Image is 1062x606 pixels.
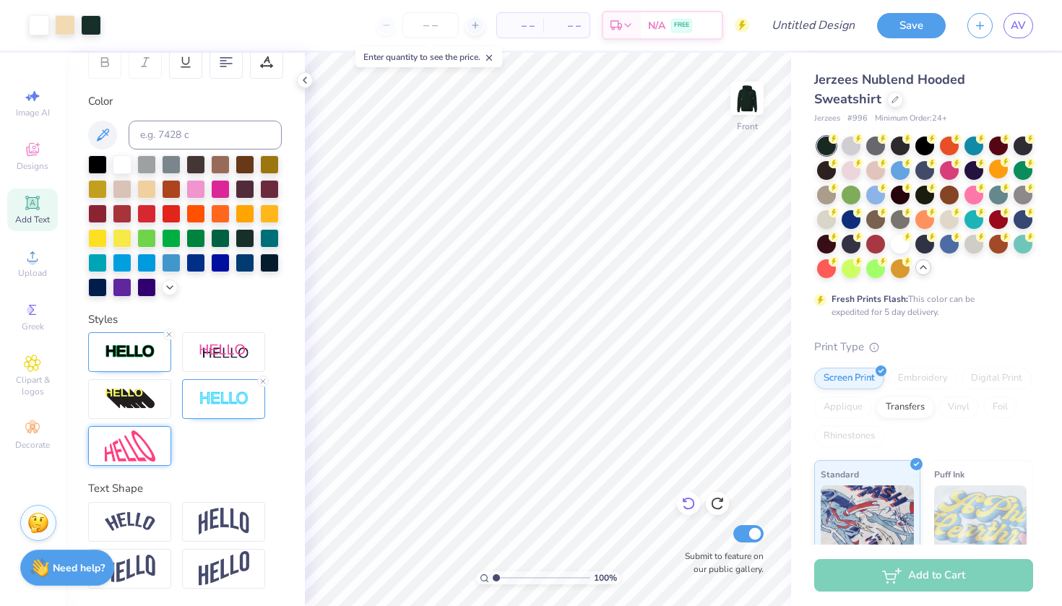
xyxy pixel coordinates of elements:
[199,391,249,407] img: Negative Space
[760,11,866,40] input: Untitled Design
[105,555,155,583] img: Flag
[821,485,914,558] img: Standard
[733,84,761,113] img: Front
[876,397,934,418] div: Transfers
[105,344,155,360] img: Stroke
[199,551,249,586] img: Rise
[814,368,884,389] div: Screen Print
[88,311,282,328] div: Styles
[934,467,964,482] span: Puff Ink
[814,397,872,418] div: Applique
[16,107,50,118] span: Image AI
[962,368,1032,389] div: Digital Print
[88,480,282,497] div: Text Shape
[814,71,965,108] span: Jerzees Nublend Hooded Sweatshirt
[18,267,47,279] span: Upload
[199,343,249,361] img: Shadow
[1011,17,1026,34] span: AV
[847,113,868,125] span: # 996
[199,508,249,535] img: Arch
[814,113,840,125] span: Jerzees
[674,20,689,30] span: FREE
[938,397,979,418] div: Vinyl
[88,93,282,110] div: Color
[832,293,1009,319] div: This color can be expedited for 5 day delivery.
[594,571,617,584] span: 100 %
[875,113,947,125] span: Minimum Order: 24 +
[22,321,44,332] span: Greek
[814,425,884,447] div: Rhinestones
[105,430,155,462] img: Free Distort
[15,439,50,451] span: Decorate
[129,121,282,150] input: e.g. 7428 c
[105,388,155,411] img: 3d Illusion
[7,374,58,397] span: Clipart & logos
[355,47,502,67] div: Enter quantity to see the price.
[821,467,859,482] span: Standard
[648,18,665,33] span: N/A
[677,550,764,576] label: Submit to feature on our public gallery.
[1003,13,1033,38] a: AV
[53,561,105,575] strong: Need help?
[983,397,1017,418] div: Foil
[105,512,155,532] img: Arc
[17,160,48,172] span: Designs
[814,339,1033,355] div: Print Type
[402,12,459,38] input: – –
[889,368,957,389] div: Embroidery
[877,13,946,38] button: Save
[506,18,535,33] span: – –
[934,485,1027,558] img: Puff Ink
[15,214,50,225] span: Add Text
[552,18,581,33] span: – –
[832,293,908,305] strong: Fresh Prints Flash:
[737,120,758,133] div: Front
